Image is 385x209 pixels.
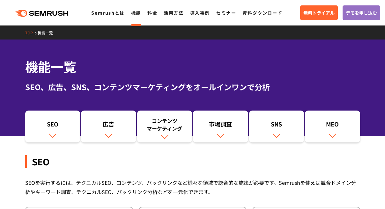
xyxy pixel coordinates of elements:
a: デモを申し込む [343,5,380,20]
div: コンテンツ マーケティング [140,117,189,132]
a: Semrushとは [91,10,124,16]
a: 機能 [131,10,141,16]
a: MEO [305,111,360,142]
a: 活用方法 [164,10,183,16]
a: セミナー [216,10,236,16]
a: 市場調査 [193,111,248,142]
a: 導入事例 [190,10,210,16]
a: 資料ダウンロード [242,10,282,16]
a: コンテンツマーケティング [137,111,192,142]
h1: 機能一覧 [25,57,360,76]
a: SEO [25,111,80,142]
a: SNS [249,111,304,142]
a: 無料トライアル [300,5,338,20]
a: TOP [25,30,38,35]
div: SEO [25,155,360,168]
a: 機能一覧 [38,30,58,35]
div: SEO [28,120,77,131]
span: 無料トライアル [303,9,335,16]
div: 市場調査 [196,120,245,131]
div: SEO、広告、SNS、コンテンツマーケティングをオールインワンで分析 [25,81,360,93]
a: 料金 [147,10,157,16]
div: MEO [308,120,357,131]
span: デモを申し込む [346,9,377,16]
a: 広告 [81,111,136,142]
div: 広告 [84,120,133,131]
div: SNS [252,120,301,131]
div: SEOを実行するには、テクニカルSEO、コンテンツ、バックリンクなど様々な領域で総合的な施策が必要です。Semrushを使えば競合ドメイン分析やキーワード調査、テクニカルSEO、バックリンク分析... [25,178,360,197]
